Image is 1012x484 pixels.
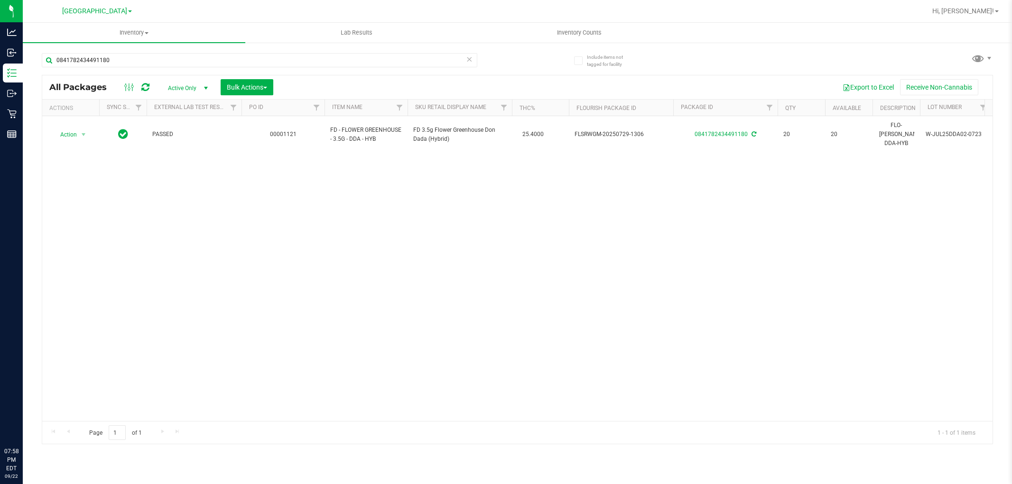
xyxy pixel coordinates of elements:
span: Sync from Compliance System [750,131,756,137]
input: Search Package ID, Item Name, SKU, Lot or Part Number... [42,53,477,67]
inline-svg: Inbound [7,48,17,57]
inline-svg: Inventory [7,68,17,78]
button: Bulk Actions [221,79,273,95]
a: 0841782434491180 [695,131,748,137]
a: Description [880,105,916,111]
inline-svg: Analytics [7,27,17,37]
span: Include items not tagged for facility [587,54,634,68]
a: Sync Status [107,104,143,110]
iframe: Resource center [9,408,38,437]
a: Filter [309,100,325,116]
a: Lot Number [928,104,962,110]
span: Bulk Actions [227,83,267,91]
a: Inventory [23,23,245,43]
inline-svg: Retail [7,109,17,119]
inline-svg: Reports [7,129,17,139]
a: Flourish Package ID [576,105,636,111]
a: Filter [975,100,991,116]
span: W-JUL25DDA02-0723 [926,130,985,139]
a: Inventory Counts [468,23,690,43]
a: Lab Results [245,23,468,43]
span: FLSRWGM-20250729-1306 [575,130,668,139]
span: Inventory [23,28,245,37]
span: Lab Results [328,28,385,37]
span: select [78,128,90,141]
span: PASSED [152,130,236,139]
span: 1 - 1 of 1 items [930,425,983,439]
span: 20 [831,130,867,139]
a: Item Name [332,104,362,110]
div: FLO-[PERSON_NAME]-DDA-HYB [878,120,914,149]
a: THC% [520,105,535,111]
span: Hi, [PERSON_NAME]! [932,7,994,15]
a: Filter [392,100,408,116]
span: Inventory Counts [544,28,614,37]
span: FD 3.5g Flower Greenhouse Don Dada (Hybrid) [413,126,506,144]
span: 20 [783,130,819,139]
inline-svg: Outbound [7,89,17,98]
span: All Packages [49,82,116,92]
a: Filter [762,100,778,116]
a: Filter [496,100,512,116]
p: 07:58 PM EDT [4,447,19,473]
a: PO ID [249,104,263,110]
a: Available [833,105,861,111]
button: Receive Non-Cannabis [900,79,978,95]
a: Filter [131,100,147,116]
a: 00001121 [270,131,297,137]
button: Export to Excel [836,79,900,95]
p: 09/22 [4,473,19,480]
span: Page of 1 [81,425,149,440]
input: 1 [109,425,126,440]
a: Filter [226,100,241,116]
span: FD - FLOWER GREENHOUSE - 3.5G - DDA - HYB [330,126,402,144]
a: Sku Retail Display Name [415,104,486,110]
span: [GEOGRAPHIC_DATA] [62,7,127,15]
span: Action [52,128,77,141]
a: Package ID [681,104,713,110]
span: 25.4000 [518,128,548,141]
a: Qty [785,105,796,111]
span: In Sync [118,128,128,141]
div: Actions [49,105,95,111]
span: Clear [466,53,473,65]
a: External Lab Test Result [154,104,229,110]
